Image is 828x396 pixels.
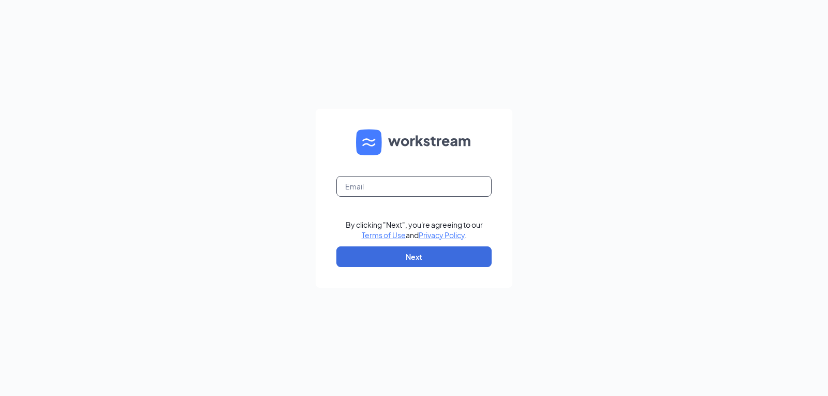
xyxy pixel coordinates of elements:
a: Privacy Policy [419,230,465,240]
img: WS logo and Workstream text [356,129,472,155]
a: Terms of Use [362,230,406,240]
button: Next [336,246,492,267]
div: By clicking "Next", you're agreeing to our and . [346,219,483,240]
input: Email [336,176,492,197]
